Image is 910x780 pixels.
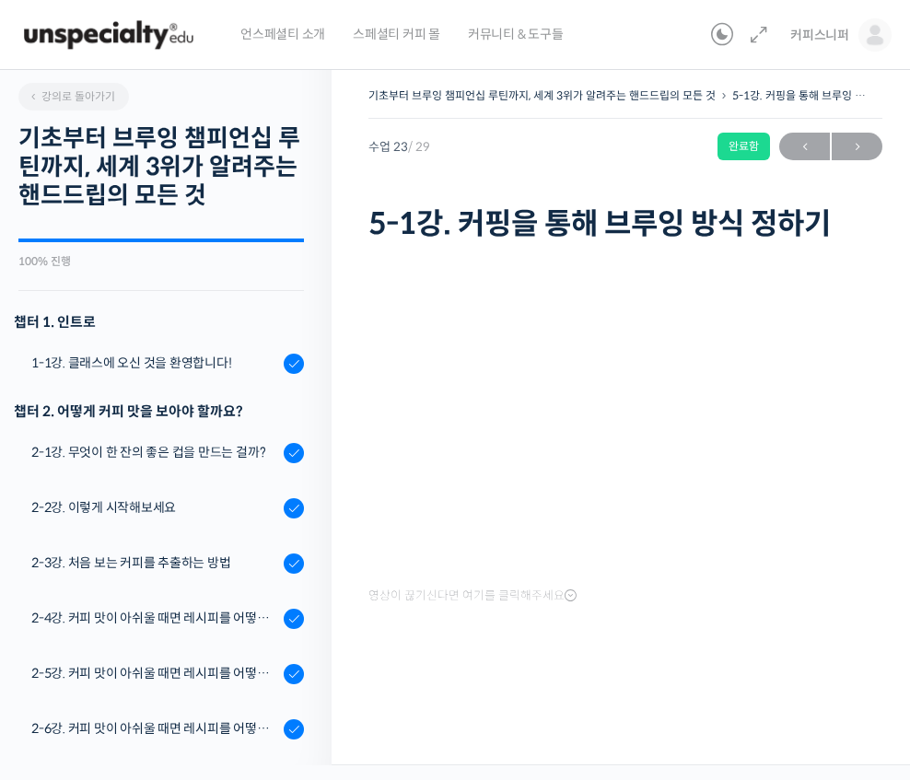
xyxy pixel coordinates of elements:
[14,309,304,334] h3: 챕터 1. 인트로
[408,139,430,155] span: / 29
[18,124,304,211] h2: 기초부터 브루잉 챔피언십 루틴까지, 세계 3위가 알려주는 핸드드립의 모든 것
[368,88,716,102] a: 기초부터 브루잉 챔피언십 루틴까지, 세계 3위가 알려주는 핸드드립의 모든 것
[31,553,278,573] div: 2-3강. 처음 보는 커피를 추출하는 방법
[28,89,115,103] span: 강의로 돌아가기
[31,497,278,518] div: 2-2강. 이렇게 시작해보세요
[732,88,908,102] a: 5-1강. 커핑을 통해 브루잉 방식 정하기
[31,442,278,462] div: 2-1강. 무엇이 한 잔의 좋은 컵을 만드는 걸까?
[790,27,849,43] span: 커피스니퍼
[779,133,830,160] a: ←이전
[368,141,430,153] span: 수업 23
[31,608,278,628] div: 2-4강. 커피 맛이 아쉬울 때면 레시피를 어떻게 수정해 보면 좋을까요? (1)
[368,206,882,241] h1: 5-1강. 커핑을 통해 브루잉 방식 정하기
[18,83,129,111] a: 강의로 돌아가기
[779,134,830,159] span: ←
[31,718,278,739] div: 2-6강. 커피 맛이 아쉬울 때면 레시피를 어떻게 수정해 보면 좋을까요? (3)
[31,353,278,373] div: 1-1강. 클래스에 오신 것을 환영합니다!
[14,399,304,424] div: 챕터 2. 어떻게 커피 맛을 보아야 할까요?
[832,133,882,160] a: 다음→
[832,134,882,159] span: →
[31,663,278,683] div: 2-5강. 커피 맛이 아쉬울 때면 레시피를 어떻게 수정해 보면 좋을까요? (2)
[717,133,770,160] div: 완료함
[368,588,577,603] span: 영상이 끊기신다면 여기를 클릭해주세요
[18,256,304,267] div: 100% 진행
